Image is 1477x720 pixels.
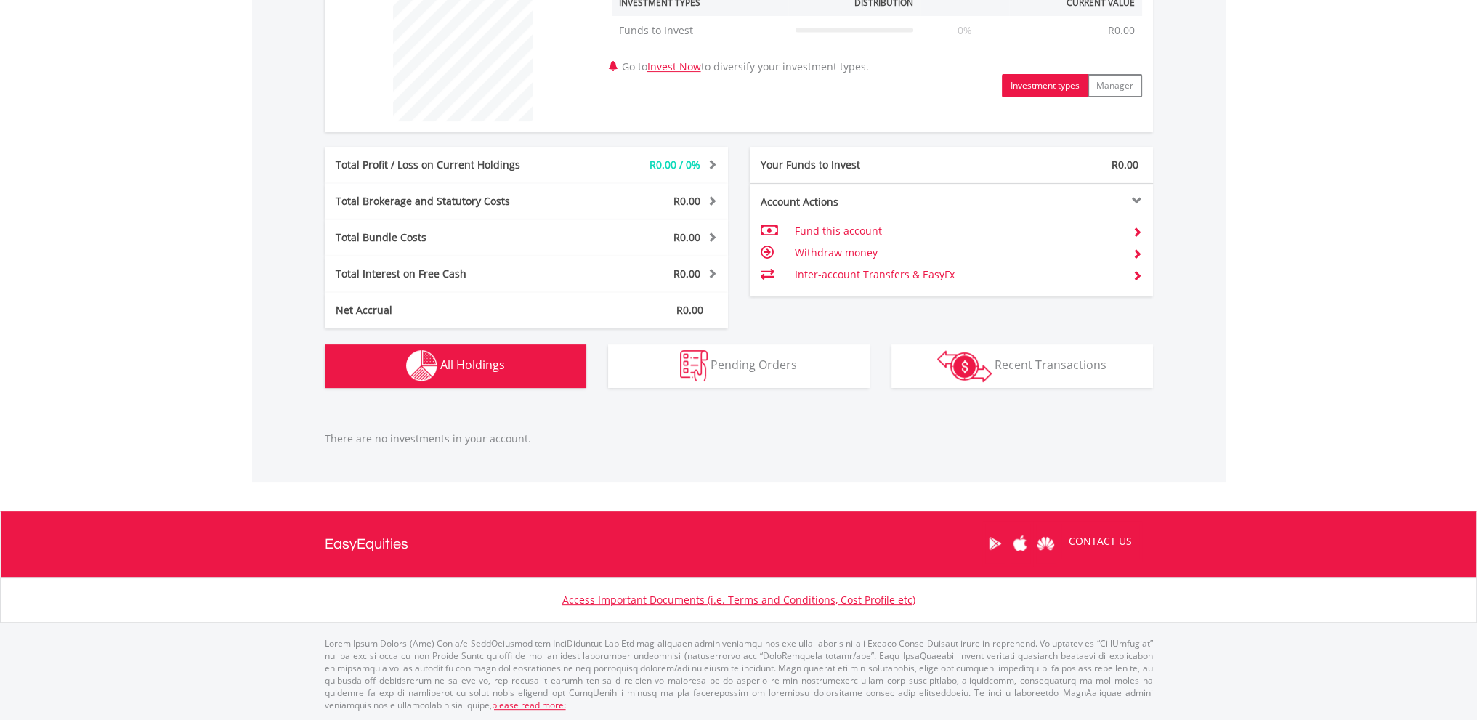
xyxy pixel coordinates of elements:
div: Your Funds to Invest [750,158,952,172]
td: Inter-account Transfers & EasyFx [794,264,1120,286]
a: EasyEquities [325,511,408,577]
span: R0.00 [673,267,700,280]
td: 0% [920,16,1009,45]
td: Funds to Invest [612,16,788,45]
span: R0.00 / 0% [650,158,700,171]
div: Net Accrual [325,303,560,317]
button: Investment types [1002,74,1088,97]
a: Huawei [1033,521,1059,566]
a: please read more: [492,699,566,711]
button: Pending Orders [608,344,870,388]
img: transactions-zar-wht.png [937,350,992,382]
span: All Holdings [440,357,505,373]
p: There are no investments in your account. [325,432,1153,446]
span: R0.00 [1112,158,1138,171]
a: Invest Now [647,60,701,73]
span: R0.00 [676,303,703,317]
div: Account Actions [750,195,952,209]
span: R0.00 [673,194,700,208]
td: Fund this account [794,220,1120,242]
td: R0.00 [1101,16,1142,45]
a: Access Important Documents (i.e. Terms and Conditions, Cost Profile etc) [562,593,915,607]
div: Total Bundle Costs [325,230,560,245]
img: pending_instructions-wht.png [680,350,708,381]
span: Pending Orders [711,357,797,373]
button: Manager [1088,74,1142,97]
button: All Holdings [325,344,586,388]
button: Recent Transactions [891,344,1153,388]
a: Google Play [982,521,1008,566]
a: CONTACT US [1059,521,1142,562]
div: Total Brokerage and Statutory Costs [325,194,560,209]
div: Total Profit / Loss on Current Holdings [325,158,560,172]
span: Recent Transactions [995,357,1106,373]
div: Total Interest on Free Cash [325,267,560,281]
span: R0.00 [673,230,700,244]
td: Withdraw money [794,242,1120,264]
img: holdings-wht.png [406,350,437,381]
a: Apple [1008,521,1033,566]
p: Lorem Ipsum Dolors (Ame) Con a/e SeddOeiusmod tem InciDiduntut Lab Etd mag aliquaen admin veniamq... [325,637,1153,712]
